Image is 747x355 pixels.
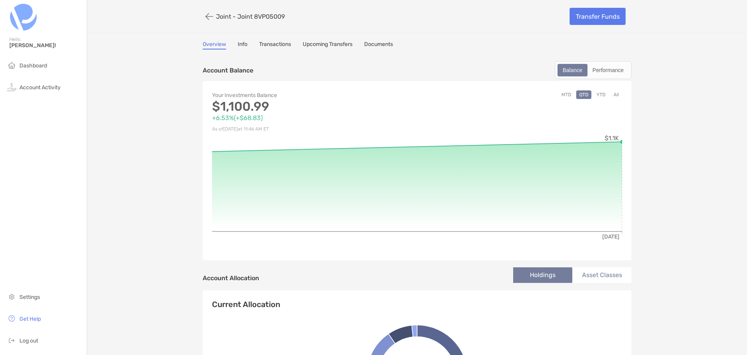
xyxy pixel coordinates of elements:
[212,124,417,134] p: As of [DATE] at 11:46 AM ET
[19,62,47,69] span: Dashboard
[203,41,226,49] a: Overview
[576,90,591,99] button: QTD
[212,113,417,123] p: +6.53% ( +$68.83 )
[203,274,259,282] h4: Account Allocation
[513,267,572,283] li: Holdings
[19,316,41,322] span: Get Help
[212,90,417,100] p: Your Investments Balance
[593,90,608,99] button: YTD
[9,42,82,49] span: [PERSON_NAME]!
[558,90,574,99] button: MTD
[9,3,37,31] img: Zoe Logo
[7,314,16,323] img: get-help icon
[602,233,619,240] tspan: [DATE]
[303,41,352,49] a: Upcoming Transfers
[212,102,417,111] p: $1,100.99
[364,41,393,49] a: Documents
[19,337,38,344] span: Log out
[570,8,626,25] a: Transfer Funds
[7,82,16,92] img: activity icon
[572,267,631,283] li: Asset Classes
[7,60,16,70] img: household icon
[238,41,247,49] a: Info
[216,13,285,20] p: Joint - Joint 8VP05009
[610,90,622,99] button: All
[7,336,16,345] img: logout icon
[19,84,61,91] span: Account Activity
[558,65,587,76] div: Balance
[605,134,619,142] tspan: $1.1K
[259,41,291,49] a: Transactions
[7,292,16,301] img: settings icon
[212,300,280,309] h4: Current Allocation
[588,65,628,76] div: Performance
[19,294,40,300] span: Settings
[555,61,631,79] div: segmented control
[203,65,253,75] p: Account Balance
